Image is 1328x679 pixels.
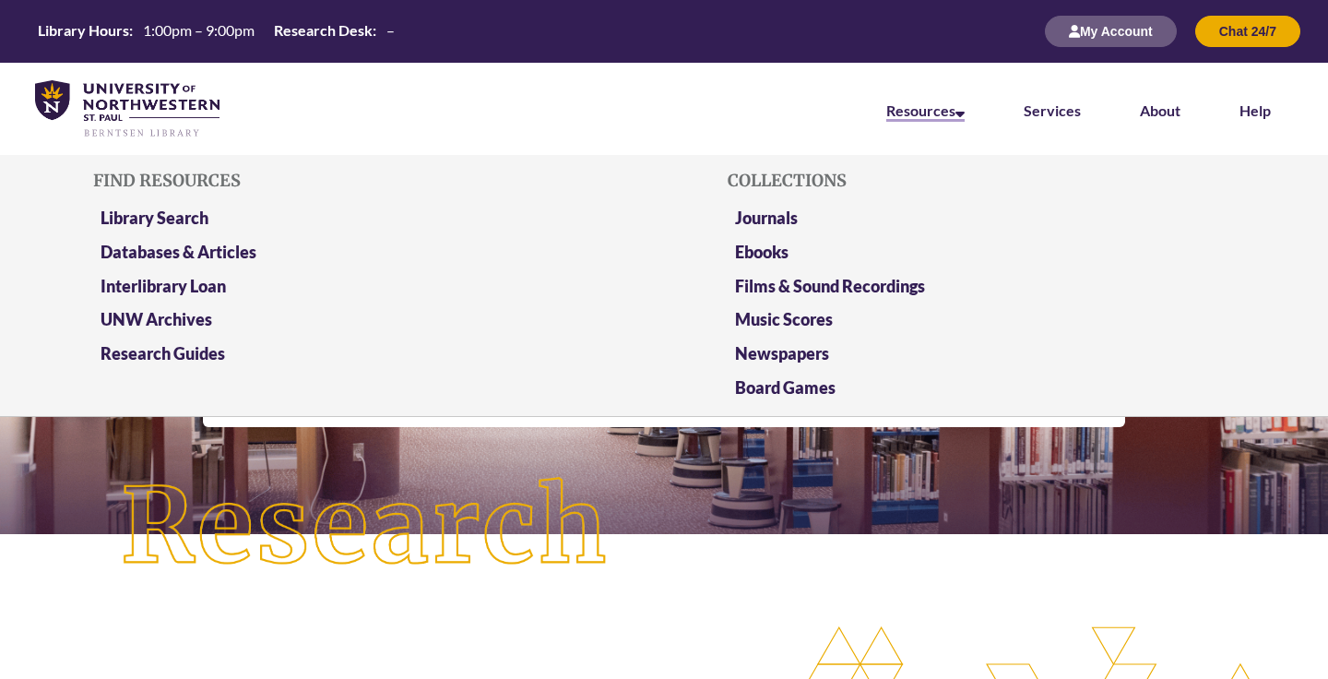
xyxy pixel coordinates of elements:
a: Resources [886,101,965,122]
a: Music Scores [735,309,833,329]
a: Services [1024,101,1081,119]
button: Chat 24/7 [1195,16,1300,47]
a: Hours Today [30,20,402,42]
a: Research Guides [101,343,225,363]
a: Ebooks [735,242,788,262]
a: Board Games [735,377,836,398]
img: UNWSP Library Logo [35,80,219,138]
a: Films & Sound Recordings [735,276,925,296]
a: Interlibrary Loan [101,276,226,296]
a: UNW Archives [101,309,212,329]
a: My Account [1045,23,1177,39]
a: About [1140,101,1180,119]
img: Research [66,423,664,631]
a: Newspapers [735,343,829,363]
button: My Account [1045,16,1177,47]
span: – [386,21,395,39]
th: Library Hours: [30,20,136,41]
a: Help [1239,101,1271,119]
a: Journals [735,208,798,228]
table: Hours Today [30,20,402,41]
h5: Find Resources [93,172,600,190]
h5: Collections [728,172,1235,190]
a: Library Search [101,208,208,228]
a: Databases & Articles [101,242,256,262]
th: Research Desk: [267,20,379,41]
a: Chat 24/7 [1195,23,1300,39]
span: 1:00pm – 9:00pm [143,21,255,39]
